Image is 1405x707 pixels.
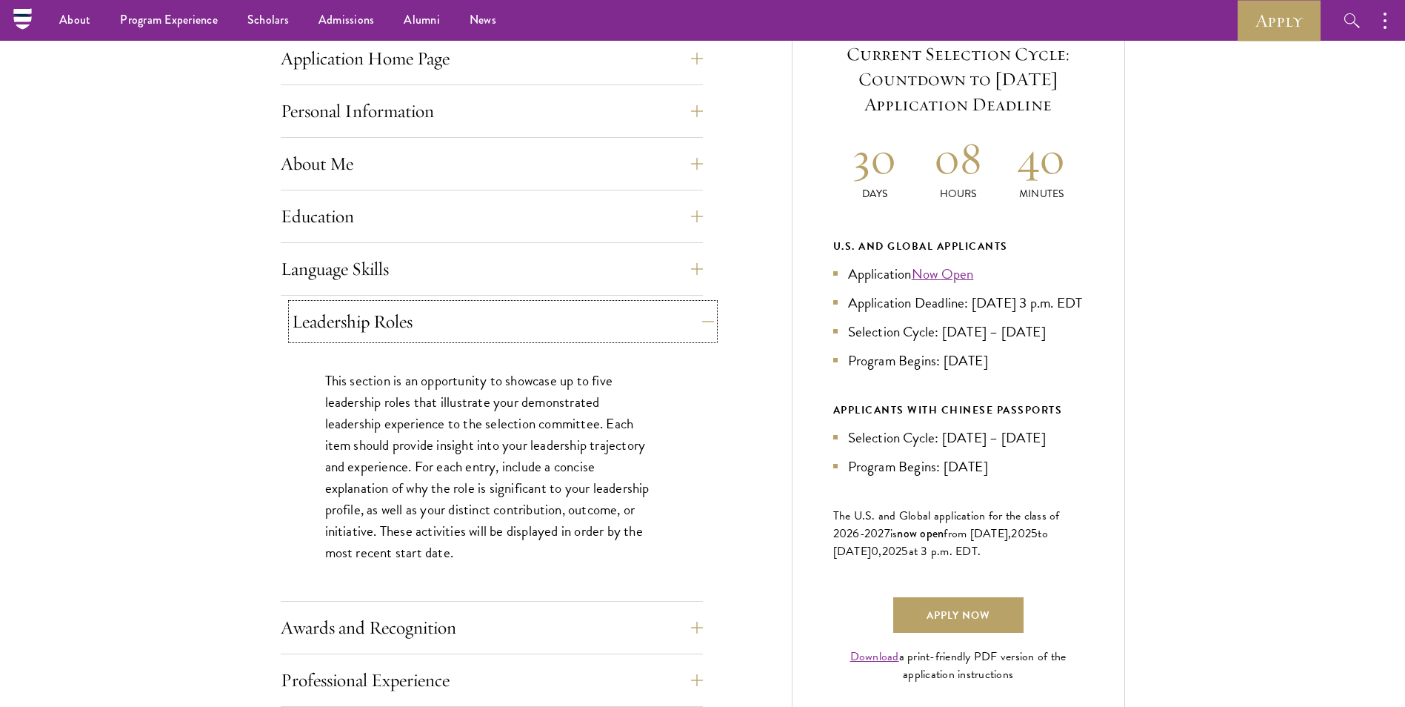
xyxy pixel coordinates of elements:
[890,525,898,542] span: is
[292,304,714,339] button: Leadership Roles
[281,610,703,645] button: Awards and Recognition
[871,542,878,560] span: 0
[912,263,974,285] a: Now Open
[833,427,1084,448] li: Selection Cycle: [DATE] – [DATE]
[901,542,908,560] span: 5
[882,542,902,560] span: 202
[281,199,703,234] button: Education
[893,597,1024,633] a: Apply Now
[860,525,884,542] span: -202
[1031,525,1038,542] span: 5
[916,130,1000,186] h2: 08
[281,41,703,76] button: Application Home Page
[1000,186,1084,202] p: Minutes
[909,542,981,560] span: at 3 p.m. EDT.
[884,525,890,542] span: 7
[833,525,1048,560] span: to [DATE]
[944,525,1011,542] span: from [DATE],
[833,186,917,202] p: Days
[833,292,1084,313] li: Application Deadline: [DATE] 3 p.m. EDT
[833,350,1084,371] li: Program Begins: [DATE]
[852,525,859,542] span: 6
[1000,130,1084,186] h2: 40
[833,321,1084,342] li: Selection Cycle: [DATE] – [DATE]
[1011,525,1031,542] span: 202
[916,186,1000,202] p: Hours
[325,370,658,564] p: This section is an opportunity to showcase up to five leadership roles that illustrate your demon...
[833,401,1084,419] div: APPLICANTS WITH CHINESE PASSPORTS
[833,237,1084,256] div: U.S. and Global Applicants
[833,648,1084,683] div: a print-friendly PDF version of the application instructions
[281,93,703,129] button: Personal Information
[850,648,899,665] a: Download
[833,130,917,186] h2: 30
[833,42,1084,117] h5: Current Selection Cycle: Countdown to [DATE] Application Deadline
[897,525,944,542] span: now open
[833,263,1084,285] li: Application
[281,146,703,182] button: About Me
[878,542,881,560] span: ,
[833,507,1060,542] span: The U.S. and Global application for the class of 202
[281,663,703,698] button: Professional Experience
[281,251,703,287] button: Language Skills
[833,456,1084,477] li: Program Begins: [DATE]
